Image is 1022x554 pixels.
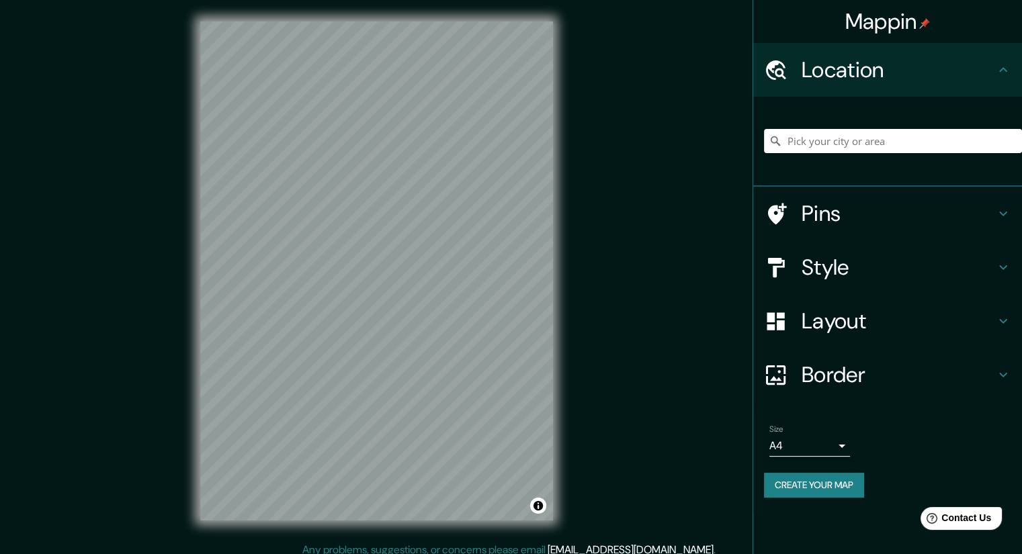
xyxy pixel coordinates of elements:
div: Layout [753,294,1022,348]
div: Style [753,240,1022,294]
h4: Pins [802,200,995,227]
h4: Mappin [845,8,931,35]
button: Create your map [764,473,864,498]
div: Border [753,348,1022,402]
input: Pick your city or area [764,129,1022,153]
h4: Location [802,56,995,83]
iframe: Help widget launcher [902,502,1007,539]
h4: Style [802,254,995,281]
h4: Layout [802,308,995,334]
label: Size [769,424,783,435]
canvas: Map [200,21,553,520]
div: Location [753,43,1022,97]
button: Toggle attribution [530,498,546,514]
h4: Border [802,361,995,388]
div: A4 [769,435,850,457]
div: Pins [753,187,1022,240]
img: pin-icon.png [919,18,930,29]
